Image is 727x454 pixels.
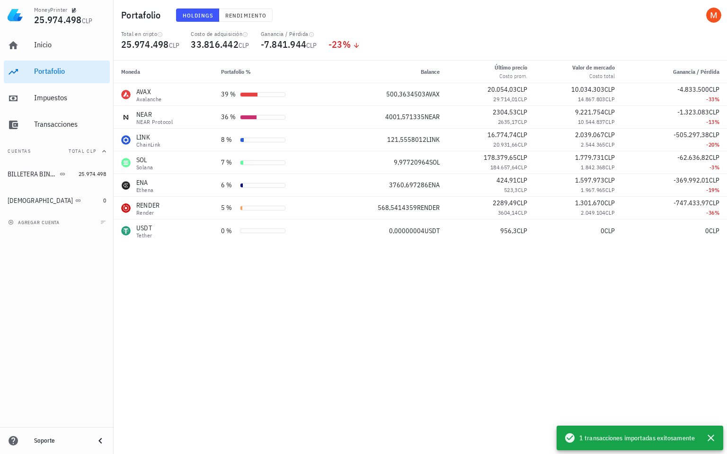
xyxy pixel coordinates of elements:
[389,227,425,235] span: 0,00000004
[385,113,425,121] span: 4001,571335
[605,118,615,125] span: CLP
[136,201,160,210] div: RENDER
[715,118,719,125] span: %
[604,108,615,116] span: CLP
[103,197,106,204] span: 0
[715,141,719,148] span: %
[604,153,615,162] span: CLP
[495,63,527,72] div: Último precio
[114,61,213,83] th: Moneda
[517,131,527,139] span: CLP
[136,132,161,142] div: LINK
[581,164,605,171] span: 1.842.368
[578,118,605,125] span: 10.544.837
[605,164,615,171] span: CLP
[34,437,87,445] div: Soporte
[518,186,527,193] span: CLP
[6,218,64,227] button: agregar cuenta
[572,63,615,72] div: Valor de mercado
[604,131,615,139] span: CLP
[225,12,266,19] span: Rendimiento
[34,67,106,76] div: Portafolio
[4,34,110,57] a: Inicio
[517,108,527,116] span: CLP
[121,203,131,213] div: RENDER-icon
[604,227,615,235] span: CLP
[34,40,106,49] div: Inicio
[34,13,82,26] span: 25.974.498
[136,178,153,187] div: ENA
[417,203,440,212] span: RENDER
[136,187,153,193] div: Ethena
[121,30,179,38] div: Total en cripto
[674,199,709,207] span: -747.433,97
[490,164,518,171] span: 184.657,64
[239,41,249,50] span: CLP
[191,38,239,51] span: 33.816.442
[121,113,131,122] div: NEAR-icon
[709,153,719,162] span: CLP
[4,163,110,185] a: BILLETERA BINANCE 25.974.498
[34,6,68,14] div: MoneyPrinter
[493,96,518,103] span: 29.714,01
[221,157,236,167] div: 7 %
[604,199,615,207] span: CLP
[425,113,440,121] span: NEAR
[136,223,152,233] div: USDT
[343,38,351,51] span: %
[426,135,440,144] span: LINK
[488,85,517,94] span: 20.054,03
[575,176,604,184] span: 1.597.973
[677,85,709,94] span: -4.833.500
[34,93,106,102] div: Impuestos
[504,186,518,193] span: 523,3
[575,131,604,139] span: 2.039.067
[630,163,719,172] div: -3
[630,208,719,218] div: -36
[622,61,727,83] th: Ganancia / Pérdida: Sin ordenar. Pulse para ordenar de forma ascendente.
[4,189,110,212] a: [DEMOGRAPHIC_DATA] 0
[517,227,527,235] span: CLP
[709,108,719,116] span: CLP
[136,110,173,119] div: NEAR
[221,89,236,99] div: 39 %
[121,68,140,75] span: Moneda
[221,203,236,213] div: 5 %
[715,209,719,216] span: %
[630,140,719,149] div: -20
[630,185,719,195] div: -19
[121,181,131,190] div: ENA-icon
[518,96,527,103] span: CLP
[493,108,517,116] span: 2304,53
[673,68,719,75] span: Ganancia / Pérdida
[182,12,213,19] span: Holdings
[121,38,169,51] span: 25.974.498
[488,131,517,139] span: 16.774,74
[581,209,605,216] span: 2.049.104
[261,38,307,51] span: -7.841.944
[394,158,429,166] span: 9,97720964
[213,61,332,83] th: Portafolio %: Sin ordenar. Pulse para ordenar de forma ascendente.
[332,61,447,83] th: Balance: Sin ordenar. Pulse para ordenar de forma ascendente.
[10,219,60,226] span: agregar cuenta
[328,40,360,49] div: -23
[136,87,162,96] div: AVAX
[421,68,440,75] span: Balance
[306,41,317,50] span: CLP
[429,158,440,166] span: SOL
[500,227,517,235] span: 956,3
[571,85,604,94] span: 10.034.303
[706,8,721,23] div: avatar
[709,199,719,207] span: CLP
[579,433,695,443] span: 1 transacciones importadas exitosamente
[121,8,165,23] h1: Portafolio
[425,227,440,235] span: USDT
[715,164,719,171] span: %
[517,153,527,162] span: CLP
[575,199,604,207] span: 1.301.670
[484,153,517,162] span: 178.379,65
[121,135,131,145] div: LINK-icon
[136,155,153,165] div: SOL
[493,141,518,148] span: 20.931,66
[221,68,251,75] span: Portafolio %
